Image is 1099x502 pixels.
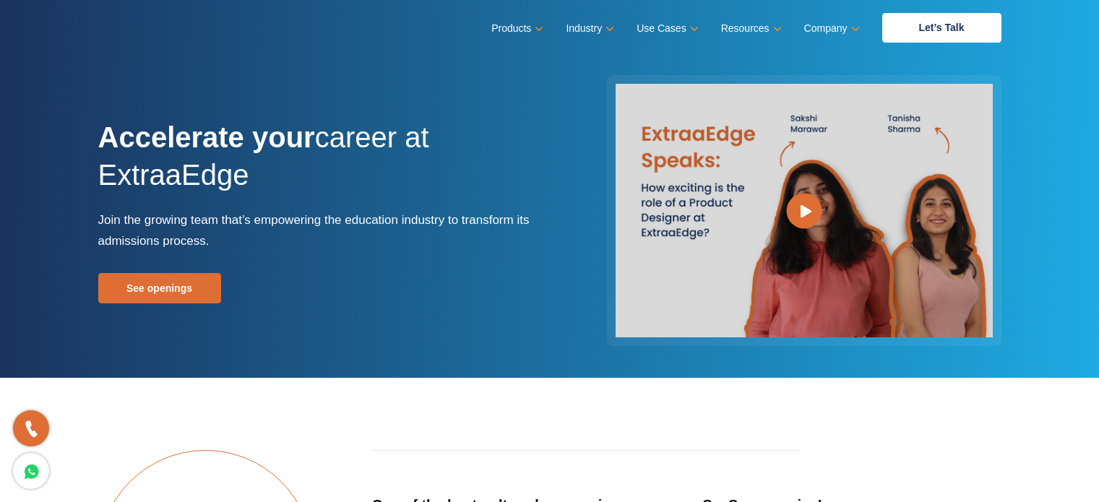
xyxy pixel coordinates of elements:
[98,121,315,153] strong: Accelerate your
[804,18,857,39] a: Company
[566,18,611,39] a: Industry
[98,118,539,209] h1: career at ExtraaEdge
[491,18,540,39] a: Products
[882,13,1001,43] a: Let’s Talk
[637,18,695,39] a: Use Cases
[98,273,221,303] a: See openings
[721,18,779,39] a: Resources
[98,209,539,251] p: Join the growing team that’s empowering the education industry to transform its admissions process.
